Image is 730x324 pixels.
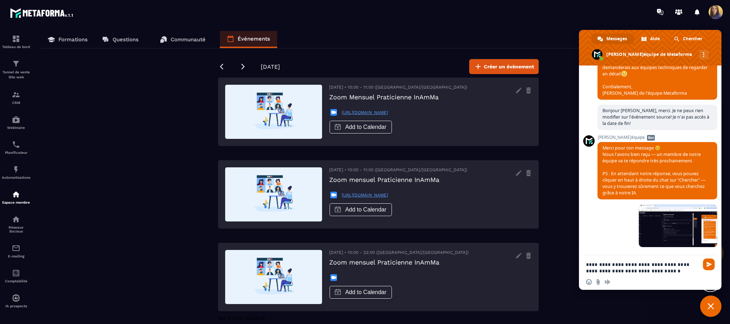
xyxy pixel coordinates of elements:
a: social-networksocial-networkRéseaux Sociaux [2,210,30,239]
p: CRM [2,101,30,105]
span: Créer un évènement [484,63,534,70]
a: Questions [95,31,146,48]
span: Message audio [605,279,610,285]
h3: Zoom Mensuel Praticienne InAmMa [329,93,467,101]
span: Aide [650,33,660,44]
p: Tableau de bord [2,45,30,49]
p: Tunnel de vente Site web [2,70,30,80]
p: Webinaire [2,126,30,130]
div: Chercher [668,33,709,44]
div: Messages [591,33,634,44]
span: [DATE] • 10:00 - 11:00 ([GEOGRAPHIC_DATA]/[GEOGRAPHIC_DATA]) [329,167,467,172]
p: Formations [58,36,88,43]
a: formationformationCRM [2,85,30,110]
a: Communauté [153,31,213,48]
textarea: Entrez votre message... [586,261,699,274]
div: Autres canaux [699,50,709,59]
a: automationsautomationsEspace membre [2,185,30,210]
img: logo [10,6,74,19]
span: [DATE] [261,63,280,70]
img: scheduler [12,140,20,149]
img: formation [12,35,20,43]
span: No more results! [218,315,265,322]
p: E-mailing [2,254,30,258]
a: Événements [220,31,277,48]
div: Aide [635,33,667,44]
a: [URL][DOMAIN_NAME] [342,110,388,115]
img: formation [12,59,20,68]
p: IA prospects [2,304,30,308]
span: Chercher [683,33,702,44]
p: Communauté [171,36,206,43]
p: Réseaux Sociaux [2,225,30,233]
p: Espace membre [2,200,30,204]
img: automations [12,294,20,302]
span: Bot [647,135,655,141]
a: schedulerschedulerPlanificateur [2,135,30,160]
img: automations [12,115,20,124]
span: Merci pour ton message 😊 Nous l’avons bien reçu — un membre de notre équipe va te répondre très p... [602,145,705,196]
button: Créer un évènement [469,59,539,74]
span: [DATE] • 10:00 - 11:00 ([GEOGRAPHIC_DATA]/[GEOGRAPHIC_DATA]) [329,85,467,90]
p: Planificateur [2,151,30,155]
a: Formations [41,31,95,48]
p: Événements [238,36,270,42]
a: automationsautomationsAutomatisations [2,160,30,185]
a: emailemailE-mailing [2,239,30,263]
p: Questions [113,36,139,43]
span: [PERSON_NAME]équipe [597,135,717,140]
span: Insérer un emoji [586,279,592,285]
span: Messages [606,33,627,44]
img: social-network [12,215,20,224]
img: accountant [12,269,20,277]
h3: Zoom mensuel Praticienne InAmMa [329,258,468,266]
span: Envoyer un fichier [595,279,601,285]
span: Bonjour [PERSON_NAME], merci. Je ne peux rien modifier sur l'évènement source! Je n'ai pas accès ... [602,108,709,126]
div: Fermer le chat [700,296,721,317]
img: default event img [225,85,322,139]
span: [DATE] • 10:00 - 22:00 ([GEOGRAPHIC_DATA]/[GEOGRAPHIC_DATA]) [329,250,468,255]
a: accountantaccountantComptabilité [2,263,30,288]
a: [URL][DOMAIN_NAME] [342,193,388,198]
img: formation [12,90,20,99]
span: Envoyer [703,258,715,270]
a: formationformationTableau de bord [2,29,30,54]
img: default event img [225,167,322,221]
img: automations [12,165,20,174]
a: formationformationTunnel de vente Site web [2,54,30,85]
img: automations [12,190,20,199]
h3: Zoom mensuel Praticienne InAmMa [329,176,467,183]
img: email [12,244,20,252]
p: Comptabilité [2,279,30,283]
p: Automatisations [2,176,30,179]
a: automationsautomationsWebinaire [2,110,30,135]
img: default event img [225,250,322,304]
